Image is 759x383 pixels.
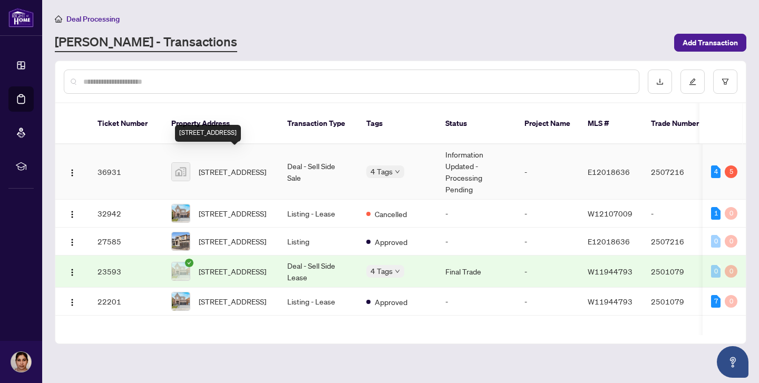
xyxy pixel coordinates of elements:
img: Logo [68,298,76,307]
a: [PERSON_NAME] - Transactions [55,33,237,52]
span: W11944793 [588,267,632,276]
td: - [516,256,579,288]
span: edit [689,78,696,85]
td: - [643,200,716,228]
td: - [437,200,516,228]
td: Listing - Lease [279,200,358,228]
span: filter [722,78,729,85]
th: Property Address [163,103,279,144]
td: - [437,288,516,316]
td: 2501079 [643,288,716,316]
img: Logo [68,210,76,219]
img: Logo [68,268,76,277]
span: 4 Tags [371,165,393,178]
th: Trade Number [643,103,716,144]
span: check-circle [185,259,193,267]
img: Profile Icon [11,352,31,372]
span: W12107009 [588,209,632,218]
span: home [55,15,62,23]
span: download [656,78,664,85]
span: [STREET_ADDRESS] [199,208,266,219]
div: 1 [711,207,721,220]
td: Listing - Lease [279,288,358,316]
span: 4 Tags [371,265,393,277]
th: Tags [358,103,437,144]
span: down [395,169,400,174]
th: Project Name [516,103,579,144]
span: [STREET_ADDRESS] [199,235,266,247]
span: W11944793 [588,297,632,306]
td: 23593 [89,256,163,288]
div: 0 [725,207,737,220]
button: Logo [64,205,81,222]
img: Logo [68,169,76,177]
td: 2501079 [643,256,716,288]
div: 5 [725,165,737,178]
button: Logo [64,263,81,280]
td: 36931 [89,144,163,200]
div: 0 [725,295,737,308]
th: Transaction Type [279,103,358,144]
td: - [516,228,579,256]
div: 0 [725,235,737,248]
span: Deal Processing [66,14,120,24]
td: - [516,144,579,200]
button: edit [680,70,705,94]
span: E12018636 [588,237,630,246]
td: Final Trade [437,256,516,288]
img: Logo [68,238,76,247]
img: thumbnail-img [172,262,190,280]
div: [STREET_ADDRESS] [175,125,241,142]
td: Listing [279,228,358,256]
span: [STREET_ADDRESS] [199,166,266,178]
img: logo [8,8,34,27]
img: thumbnail-img [172,232,190,250]
td: - [437,228,516,256]
button: Logo [64,293,81,310]
span: E12018636 [588,167,630,176]
span: Approved [375,236,407,248]
div: 0 [725,265,737,278]
td: 27585 [89,228,163,256]
div: 7 [711,295,721,308]
div: 0 [711,265,721,278]
td: 32942 [89,200,163,228]
span: Approved [375,296,407,308]
span: Add Transaction [683,34,738,51]
span: Cancelled [375,208,407,220]
button: filter [713,70,737,94]
td: 2507216 [643,228,716,256]
button: Open asap [717,346,748,378]
button: Logo [64,233,81,250]
div: 0 [711,235,721,248]
th: Status [437,103,516,144]
button: Add Transaction [674,34,746,52]
img: thumbnail-img [172,163,190,181]
td: - [516,200,579,228]
button: Logo [64,163,81,180]
span: [STREET_ADDRESS] [199,266,266,277]
th: Ticket Number [89,103,163,144]
td: 2507216 [643,144,716,200]
button: download [648,70,672,94]
span: down [395,269,400,274]
th: MLS # [579,103,643,144]
td: Deal - Sell Side Lease [279,256,358,288]
td: 22201 [89,288,163,316]
td: Information Updated - Processing Pending [437,144,516,200]
span: [STREET_ADDRESS] [199,296,266,307]
img: thumbnail-img [172,204,190,222]
img: thumbnail-img [172,292,190,310]
td: Deal - Sell Side Sale [279,144,358,200]
td: - [516,288,579,316]
div: 4 [711,165,721,178]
